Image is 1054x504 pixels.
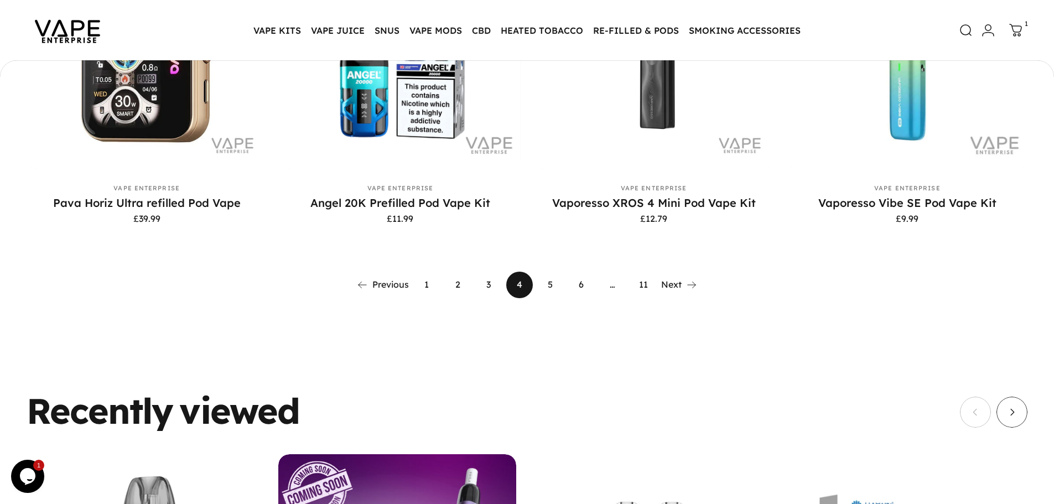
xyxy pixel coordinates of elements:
a: 2 [444,272,471,298]
summary: HEATED TOBACCO [496,19,588,42]
a: Pava Horiz Ultra refilled Pod Vape [53,196,241,210]
span: … [599,272,626,298]
animate-element: viewed [179,393,299,428]
summary: SMOKING ACCESSORIES [684,19,806,42]
summary: RE-FILLED & PODS [588,19,684,42]
nav: Primary [248,19,806,42]
a: Previous [357,272,409,298]
animate-element: Recently [27,393,173,428]
a: Angel 20K Prefilled Pod Vape Kit [310,196,490,210]
span: £9.99 [896,214,918,223]
a: 5 [537,272,564,298]
a: 3 [475,272,502,298]
a: 1 [413,272,440,298]
a: Vaporesso XROS 4 Mini Pod Vape Kit [552,196,756,210]
summary: CBD [467,19,496,42]
iframe: chat widget [11,460,46,493]
summary: VAPE MODS [404,19,467,42]
cart-count: 1 item [1025,18,1028,29]
summary: VAPE JUICE [306,19,370,42]
a: 11 [630,272,657,298]
span: £11.99 [387,214,413,223]
span: £39.99 [133,214,160,223]
a: Vape Enterprise [621,184,687,192]
span: £12.79 [640,214,667,223]
button: Next [996,397,1027,428]
a: Vape Enterprise [367,184,434,192]
a: Vape Enterprise [113,184,180,192]
a: Vape Enterprise [874,184,941,192]
a: Next [661,272,697,298]
summary: SNUS [370,19,404,42]
a: 1 item [1004,18,1028,43]
a: Vaporesso Vibe SE Pod Vape Kit [818,196,996,210]
summary: VAPE KITS [248,19,306,42]
img: Vape Enterprise [18,4,117,56]
a: 6 [568,272,595,298]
